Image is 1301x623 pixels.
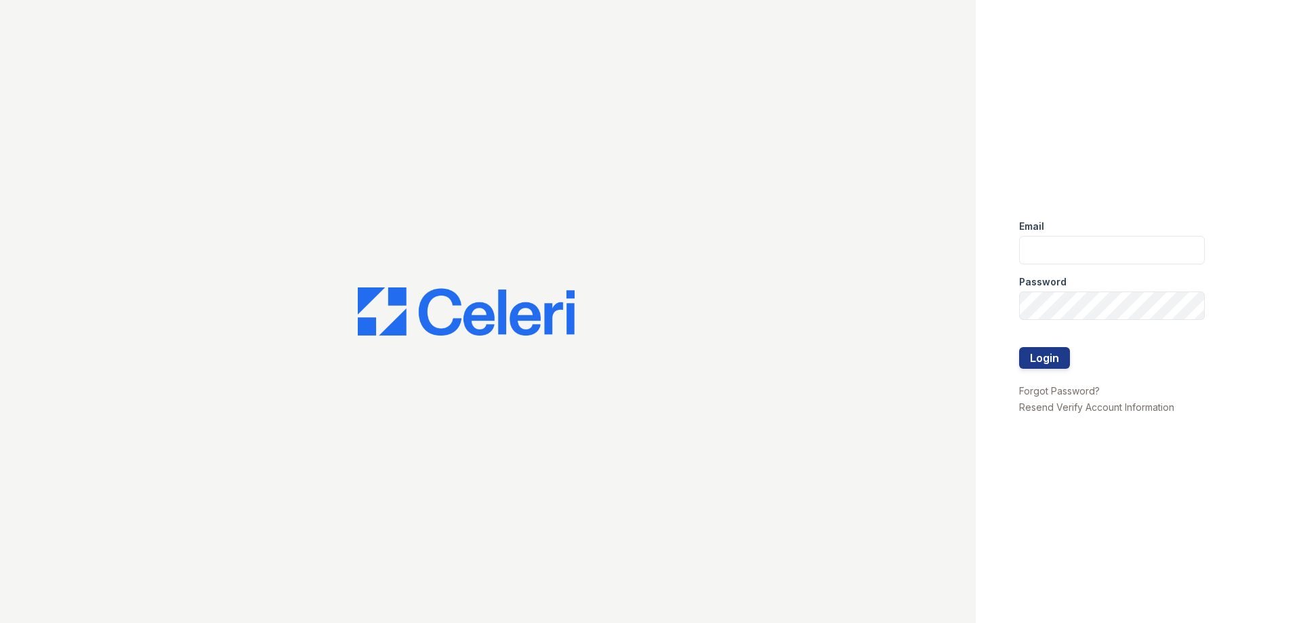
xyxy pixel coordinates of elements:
[1019,401,1174,413] a: Resend Verify Account Information
[1019,347,1070,369] button: Login
[1019,385,1100,397] a: Forgot Password?
[358,287,575,336] img: CE_Logo_Blue-a8612792a0a2168367f1c8372b55b34899dd931a85d93a1a3d3e32e68fde9ad4.png
[1019,220,1044,233] label: Email
[1019,275,1067,289] label: Password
